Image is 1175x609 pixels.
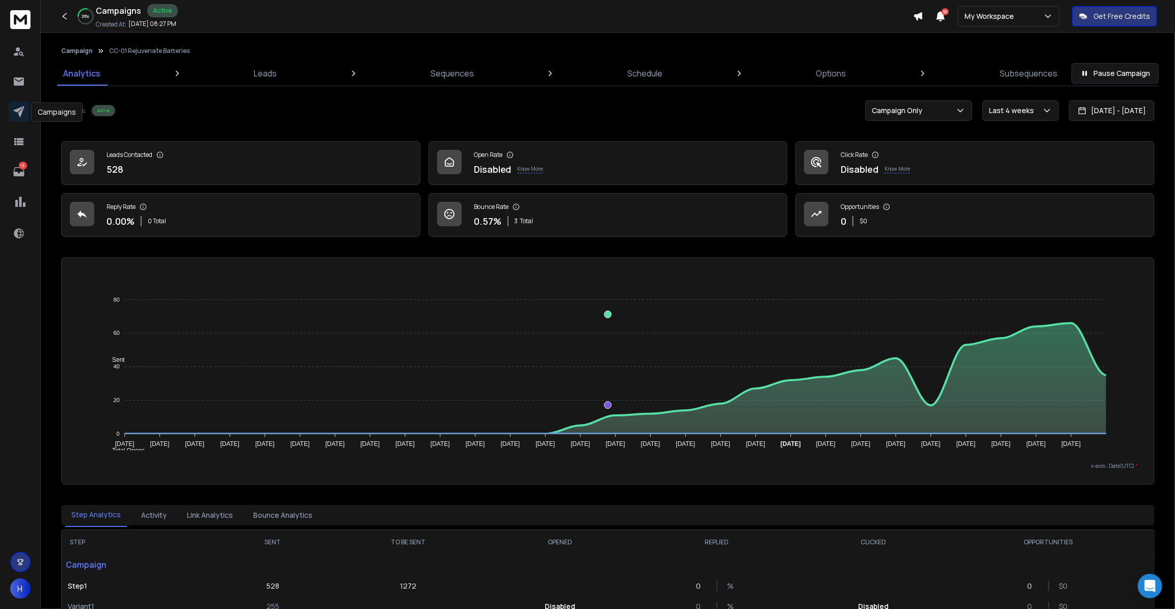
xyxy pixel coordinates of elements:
span: Total [520,217,533,225]
h1: Campaigns [96,5,141,17]
span: Total Opens [104,447,145,454]
th: STEP [62,530,220,554]
tspan: [DATE] [150,441,169,448]
a: Reply Rate0.00%0 Total [61,193,420,237]
tspan: 20 [113,397,119,403]
div: Active [147,4,178,17]
tspan: [DATE] [395,441,415,448]
tspan: [DATE] [641,441,660,448]
p: x-axis : Date(UTC) [78,462,1138,470]
p: Bounce Rate [474,203,509,211]
th: SENT [220,530,326,554]
tspan: [DATE] [851,441,871,448]
div: Open Intercom Messenger [1138,574,1162,598]
tspan: [DATE] [992,441,1011,448]
span: Sent [104,356,125,363]
button: Bounce Analytics [247,504,318,526]
p: $ 0 [860,217,867,225]
tspan: [DATE] [431,441,450,448]
p: Opportunities [841,203,879,211]
button: Pause Campaign [1072,63,1159,84]
p: Know More [518,165,543,173]
button: H [10,578,31,599]
th: CLICKED [804,530,943,554]
tspan: [DATE] [606,441,625,448]
a: Click RateDisabledKnow More [795,141,1155,185]
p: 528 [106,162,123,176]
button: Campaign [61,47,93,55]
div: Campaigns [31,102,83,122]
div: Active [92,105,115,116]
a: Open RateDisabledKnow More [429,141,788,185]
p: CC-01 Rejuvenate Batteries [109,47,190,55]
tspan: [DATE] [536,441,555,448]
p: 0 [1028,581,1038,591]
tspan: [DATE] [571,441,590,448]
span: 3 [515,217,518,225]
p: Step 1 [68,581,214,591]
a: Analytics [57,61,106,86]
th: TO BE SENT [326,530,491,554]
p: Analytics [63,67,100,80]
a: Leads Contacted528 [61,141,420,185]
tspan: [DATE] [185,441,204,448]
tspan: [DATE] [816,441,836,448]
tspan: 60 [113,330,119,336]
p: 0 [696,581,706,591]
tspan: [DATE] [1027,441,1046,448]
p: 0 Total [148,217,166,225]
p: Sequences [431,67,474,80]
p: [DATE] 08:27 PM [128,20,176,28]
tspan: [DATE] [325,441,344,448]
a: Bounce Rate0.57%3Total [429,193,788,237]
tspan: [DATE] [711,441,730,448]
tspan: [DATE] [290,441,310,448]
tspan: [DATE] [781,441,801,448]
button: [DATE] - [DATE] [1069,100,1155,121]
a: Opportunities0$0 [795,193,1155,237]
a: Subsequences [994,61,1063,86]
button: Get Free Credits [1072,6,1157,27]
tspan: [DATE] [1062,441,1081,448]
p: 29 % [82,13,90,19]
button: Activity [135,504,173,526]
p: Leads Contacted [106,151,152,159]
tspan: [DATE] [255,441,275,448]
a: 15 [9,162,29,182]
a: Leads [248,61,283,86]
p: 0.57 % [474,214,501,228]
p: 15 [19,162,27,170]
p: Created At: [96,20,126,29]
p: Disabled [841,162,878,176]
p: Leads [254,67,277,80]
p: Click Rate [841,151,868,159]
a: Schedule [621,61,669,86]
p: Reply Rate [106,203,136,211]
p: $ 0 [1059,581,1070,591]
tspan: 40 [113,363,119,369]
th: OPENED [491,530,629,554]
th: OPPORTUNITIES [943,530,1154,554]
p: 528 [266,581,279,591]
tspan: [DATE] [466,441,485,448]
a: Sequences [424,61,480,86]
button: Link Analytics [181,504,239,526]
tspan: [DATE] [500,441,520,448]
span: 50 [942,8,949,15]
tspan: [DATE] [115,441,134,448]
p: 1272 [400,581,416,591]
p: Last 4 weeks [989,105,1038,116]
tspan: [DATE] [956,441,976,448]
p: Get Free Credits [1093,11,1150,21]
tspan: [DATE] [921,441,941,448]
th: REPLIED [629,530,804,554]
p: Campaign Only [872,105,926,116]
p: Open Rate [474,151,502,159]
p: Schedule [627,67,662,80]
button: Step Analytics [65,504,127,527]
p: 0 [841,214,846,228]
tspan: [DATE] [887,441,906,448]
tspan: [DATE] [360,441,380,448]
